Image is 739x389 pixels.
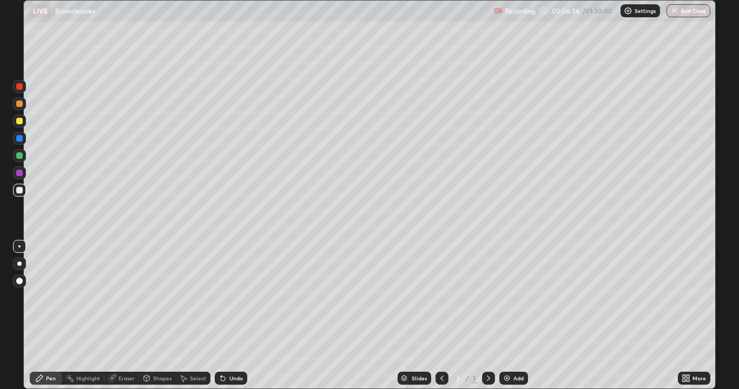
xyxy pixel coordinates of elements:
[503,374,511,383] img: add-slide-button
[692,375,706,381] div: More
[229,375,243,381] div: Undo
[624,6,632,15] img: class-settings-icons
[46,375,56,381] div: Pen
[667,4,710,17] button: End Class
[33,6,48,15] p: LIVE
[494,6,503,15] img: recording.375f2c34.svg
[513,375,524,381] div: Add
[471,373,478,383] div: 3
[670,6,679,15] img: end-class-cross
[76,375,100,381] div: Highlight
[55,6,95,15] p: Biomolecules
[190,375,206,381] div: Select
[466,375,469,381] div: /
[453,375,464,381] div: 3
[505,7,535,15] p: Recording
[635,8,656,14] p: Settings
[412,375,427,381] div: Slides
[153,375,171,381] div: Shapes
[118,375,135,381] div: Eraser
